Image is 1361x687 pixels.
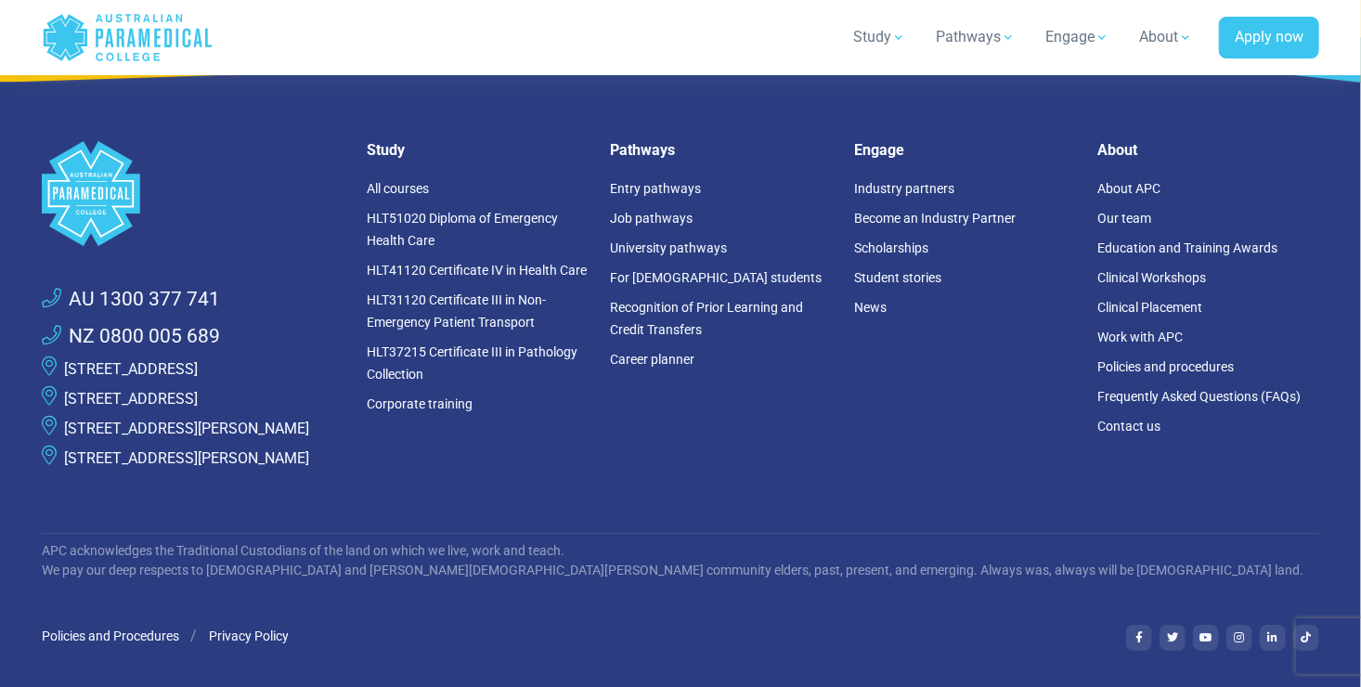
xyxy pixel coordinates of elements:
a: Career planner [611,352,695,367]
a: [STREET_ADDRESS][PERSON_NAME] [64,420,309,437]
a: NZ 0800 005 689 [42,322,220,352]
a: HLT37215 Certificate III in Pathology Collection [367,344,577,382]
a: Clinical Placement [1098,300,1203,315]
p: APC acknowledges the Traditional Custodians of the land on which we live, work and teach. We pay ... [42,541,1319,580]
a: Policies and procedures [1098,359,1235,374]
a: Clinical Workshops [1098,270,1207,285]
a: Corporate training [367,396,473,411]
a: Work with APC [1098,330,1184,344]
a: Scholarships [854,240,928,255]
h5: Study [367,141,589,159]
a: Contact us [1098,419,1161,434]
a: [STREET_ADDRESS] [64,360,198,378]
a: Pathways [925,11,1027,63]
a: Job pathways [611,211,693,226]
a: HLT31120 Certificate III in Non-Emergency Patient Transport [367,292,546,330]
a: Space [42,141,344,246]
a: Privacy Policy [209,629,289,643]
a: Study [842,11,917,63]
h5: Engage [854,141,1076,159]
a: Entry pathways [611,181,702,196]
h5: About [1098,141,1320,159]
a: HLT51020 Diploma of Emergency Health Care [367,211,558,248]
a: Student stories [854,270,941,285]
a: HLT41120 Certificate IV in Health Care [367,263,587,278]
a: Engage [1034,11,1121,63]
a: Apply now [1219,17,1319,59]
a: About [1128,11,1204,63]
a: Become an Industry Partner [854,211,1016,226]
a: Frequently Asked Questions (FAQs) [1098,389,1302,404]
a: Recognition of Prior Learning and Credit Transfers [611,300,804,337]
a: [STREET_ADDRESS] [64,390,198,408]
a: Australian Paramedical College [42,7,214,68]
a: University pathways [611,240,728,255]
a: [STREET_ADDRESS][PERSON_NAME] [64,449,309,467]
a: Our team [1098,211,1152,226]
a: Education and Training Awards [1098,240,1278,255]
a: All courses [367,181,429,196]
a: About APC [1098,181,1161,196]
a: Industry partners [854,181,954,196]
h5: Pathways [611,141,833,159]
a: AU 1300 377 741 [42,285,220,315]
a: News [854,300,887,315]
a: For [DEMOGRAPHIC_DATA] students [611,270,823,285]
a: Policies and Procedures [42,629,179,643]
